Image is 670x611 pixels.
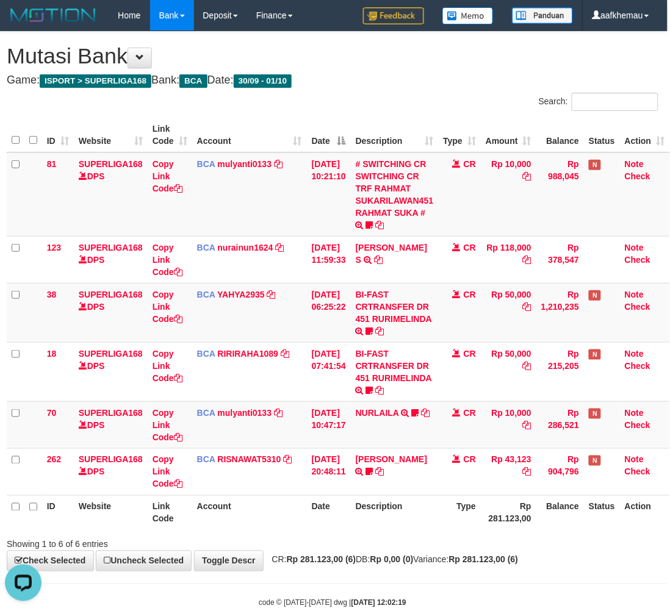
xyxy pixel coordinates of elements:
span: BCA [197,243,215,252]
a: Check [625,302,650,312]
img: panduan.png [512,7,573,24]
span: 123 [47,243,61,252]
img: MOTION_logo.png [7,6,99,24]
td: [DATE] 10:21:10 [307,152,351,237]
a: Note [625,290,644,299]
td: Rp 10,000 [481,401,536,448]
span: BCA [197,349,215,359]
td: [DATE] 10:47:17 [307,401,351,448]
th: Description: activate to sort column ascending [351,118,439,152]
th: Website [74,495,148,530]
td: BI-FAST CRTRANSFER DR 451 RURIMELINDA [351,342,439,401]
a: Copy Link Code [153,290,182,324]
a: # SWITCHING CR SWITCHING CR TRF RAHMAT SUKARILAWAN451 RAHMAT SUKA # [356,159,434,218]
a: Copy Link Code [153,159,182,193]
span: ISPORT > SUPERLIGA168 [40,74,151,88]
th: Description [351,495,439,530]
a: RIRIRAHA1089 [218,349,279,359]
td: [DATE] 07:41:54 [307,342,351,401]
a: SUPERLIGA168 [79,290,143,299]
label: Search: [539,93,658,111]
button: Open LiveChat chat widget [5,5,41,41]
th: Status [584,495,620,530]
td: Rp 1,210,235 [536,283,584,342]
a: Copy Link Code [153,455,182,489]
a: Copy YAHYA2935 to clipboard [267,290,276,299]
a: Copy RIRIRAHA1089 to clipboard [281,349,289,359]
h4: Game: Bank: Date: [7,74,658,87]
th: Rp 281.123,00 [481,495,536,530]
td: Rp 904,796 [536,448,584,495]
td: Rp 988,045 [536,152,584,237]
th: Type [438,495,481,530]
a: Check [625,420,650,430]
td: [DATE] 11:59:33 [307,236,351,283]
th: Amount: activate to sort column ascending [481,118,536,152]
span: CR [464,290,476,299]
th: Balance [536,495,584,530]
a: RISNAWAT5310 [218,455,281,465]
a: Note [625,349,644,359]
td: [DATE] 20:48:11 [307,448,351,495]
td: DPS [74,448,148,495]
a: Check [625,255,650,265]
span: Has Note [589,349,601,360]
a: Copy mulyanti0133 to clipboard [274,159,283,169]
span: BCA [197,408,215,418]
div: Showing 1 to 6 of 6 entries [7,534,268,551]
a: Copy BI-FAST CRTRANSFER DR 451 RURIMELINDA to clipboard [376,385,384,395]
td: Rp 286,521 [536,401,584,448]
img: Button%20Memo.svg [442,7,494,24]
td: DPS [74,342,148,401]
a: Copy Link Code [153,349,182,383]
input: Search: [572,93,658,111]
strong: Rp 281.123,00 (6) [449,555,519,565]
a: [PERSON_NAME] S [356,243,427,265]
span: BCA [197,159,215,169]
a: Copy Rp 10,000 to clipboard [523,171,531,181]
a: Copy nurainun1624 to clipboard [275,243,284,252]
strong: Rp 281.123,00 (6) [287,555,356,565]
span: CR [464,243,476,252]
span: CR [464,408,476,418]
span: BCA [179,74,207,88]
th: Date: activate to sort column descending [307,118,351,152]
td: DPS [74,283,148,342]
a: YAHYA2935 [217,290,265,299]
a: Note [625,159,644,169]
a: Toggle Descr [194,551,264,571]
a: Copy BI-FAST CRTRANSFER DR 451 RURIMELINDA to clipboard [376,326,384,336]
span: 18 [47,349,57,359]
a: SUPERLIGA168 [79,455,143,465]
th: Account [192,495,307,530]
a: Note [625,408,644,418]
th: Balance [536,118,584,152]
a: Copy Rp 50,000 to clipboard [523,361,531,371]
th: Link Code [148,495,192,530]
span: CR [464,455,476,465]
td: Rp 50,000 [481,342,536,401]
a: Check [625,171,650,181]
a: Copy # SWITCHING CR SWITCHING CR TRF RAHMAT SUKARILAWAN451 RAHMAT SUKA # to clipboard [376,220,384,230]
td: BI-FAST CRTRANSFER DR 451 RURIMELINDA [351,283,439,342]
span: 81 [47,159,57,169]
span: 262 [47,455,61,465]
td: DPS [74,236,148,283]
a: Copy Rp 118,000 to clipboard [523,255,531,265]
a: Copy Link Code [153,243,182,277]
span: 70 [47,408,57,418]
td: DPS [74,152,148,237]
span: BCA [197,290,215,299]
a: NURLAILA [356,408,399,418]
a: SUPERLIGA168 [79,408,143,418]
a: Uncheck Selected [96,551,192,571]
span: CR: DB: Variance: [266,555,519,565]
th: ID [42,495,74,530]
th: ID: activate to sort column ascending [42,118,74,152]
th: Link Code: activate to sort column ascending [148,118,192,152]
span: CR [464,159,476,169]
span: Has Note [589,409,601,419]
a: Note [625,455,644,465]
span: Has Note [589,456,601,466]
td: Rp 118,000 [481,236,536,283]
